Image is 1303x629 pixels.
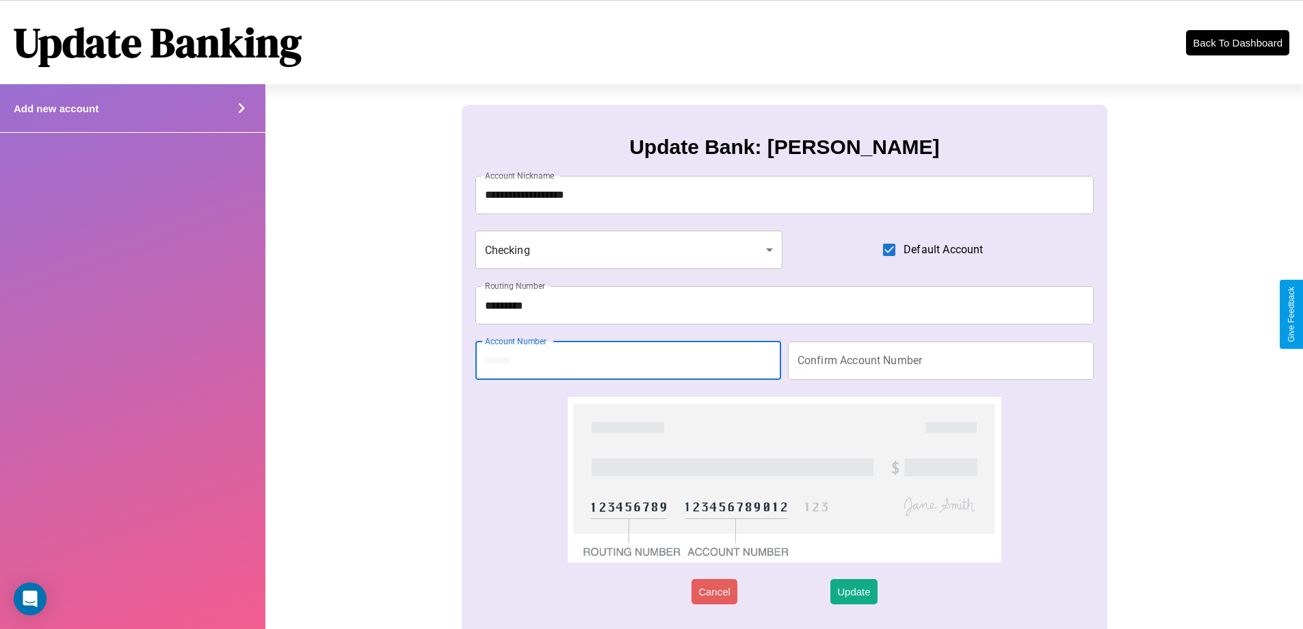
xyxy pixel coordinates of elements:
label: Account Nickname [485,170,555,181]
button: Update [830,579,877,604]
span: Default Account [904,242,983,258]
div: Open Intercom Messenger [14,582,47,615]
div: Checking [475,231,783,269]
h4: Add new account [14,103,98,114]
label: Account Number [485,335,547,347]
h3: Update Bank: [PERSON_NAME] [629,136,939,159]
button: Back To Dashboard [1186,30,1289,55]
h1: Update Banking [14,14,302,70]
button: Cancel [692,579,737,604]
img: check [568,397,1001,563]
label: Routing Number [485,280,545,292]
div: Give Feedback [1287,287,1296,342]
